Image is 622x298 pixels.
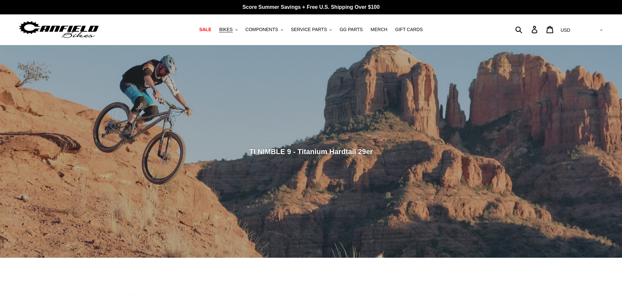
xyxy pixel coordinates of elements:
button: BIKES [216,25,241,34]
a: SALE [196,25,215,34]
span: GG PARTS [340,27,363,32]
span: TI NIMBLE 9 - Titanium Hardtail 29er [249,147,373,155]
button: SERVICE PARTS [288,25,335,34]
input: Search [519,22,535,37]
a: GG PARTS [336,25,366,34]
span: SERVICE PARTS [291,27,327,32]
a: MERCH [367,25,391,34]
span: GIFT CARDS [395,27,423,32]
span: MERCH [371,27,387,32]
img: Canfield Bikes [18,19,100,40]
span: BIKES [219,27,232,32]
button: COMPONENTS [242,25,286,34]
a: GIFT CARDS [392,25,426,34]
span: SALE [199,27,211,32]
span: COMPONENTS [246,27,278,32]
